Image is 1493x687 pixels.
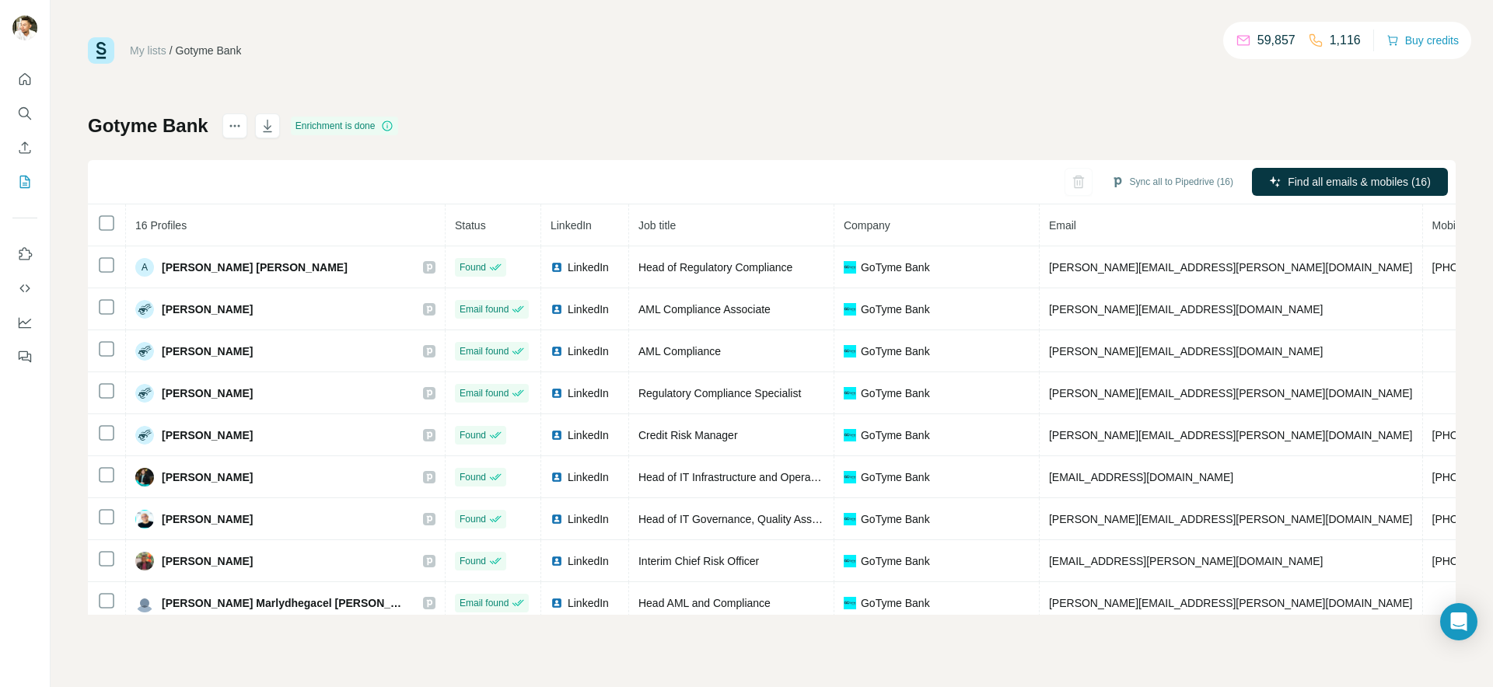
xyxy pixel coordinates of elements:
img: Avatar [12,16,37,40]
button: Buy credits [1386,30,1459,51]
span: [PERSON_NAME][EMAIL_ADDRESS][PERSON_NAME][DOMAIN_NAME] [1049,387,1413,399]
span: Found [460,554,486,568]
span: Email found [460,596,509,610]
span: [PERSON_NAME] [162,511,253,527]
span: 16 Profiles [135,219,187,232]
span: [PERSON_NAME] Marlydhegacel [PERSON_NAME] [162,595,407,611]
span: LinkedIn [568,302,609,317]
button: Dashboard [12,309,37,337]
span: LinkedIn [568,385,609,401]
h1: Gotyme Bank [88,113,208,138]
button: My lists [12,168,37,196]
img: Avatar [135,468,154,486]
span: [PERSON_NAME][EMAIL_ADDRESS][PERSON_NAME][DOMAIN_NAME] [1049,261,1413,274]
img: Avatar [135,426,154,445]
span: Email found [460,386,509,400]
span: [PERSON_NAME] [162,302,253,317]
span: Found [460,428,486,442]
span: GoTyme Bank [861,511,930,527]
button: Search [12,99,37,127]
span: [PERSON_NAME] [PERSON_NAME] [162,260,348,275]
img: LinkedIn logo [551,513,563,525]
span: LinkedIn [568,553,609,569]
span: Email found [460,302,509,316]
div: A [135,258,154,277]
span: GoTyme Bank [861,343,930,359]
img: Avatar [135,300,154,319]
span: GoTyme Bank [861,595,930,611]
span: [PERSON_NAME][EMAIL_ADDRESS][PERSON_NAME][DOMAIN_NAME] [1049,597,1413,609]
span: AML Compliance [638,345,721,357]
span: LinkedIn [568,427,609,443]
button: Enrich CSV [12,134,37,162]
span: Found [460,470,486,484]
img: LinkedIn logo [551,387,563,399]
p: 59,857 [1257,31,1295,50]
span: [EMAIL_ADDRESS][PERSON_NAME][DOMAIN_NAME] [1049,555,1323,567]
span: [PERSON_NAME] [162,343,253,359]
span: Mobile [1432,219,1464,232]
div: Enrichment is done [291,117,399,135]
img: LinkedIn logo [551,597,563,609]
img: Avatar [135,594,154,612]
span: GoTyme Bank [861,427,930,443]
img: company-logo [844,261,856,274]
span: [PERSON_NAME] [162,427,253,443]
span: LinkedIn [568,343,609,359]
img: company-logo [844,471,856,483]
span: Head of Regulatory Compliance [638,261,792,274]
div: Gotyme Bank [176,43,242,58]
span: [PERSON_NAME][EMAIL_ADDRESS][DOMAIN_NAME] [1049,303,1323,316]
span: LinkedIn [568,469,609,485]
img: Avatar [135,384,154,403]
img: Avatar [135,342,154,361]
span: GoTyme Bank [861,553,930,569]
img: company-logo [844,429,856,441]
img: company-logo [844,597,856,609]
span: GoTyme Bank [861,260,930,275]
span: [EMAIL_ADDRESS][DOMAIN_NAME] [1049,471,1233,483]
span: Email found [460,344,509,358]
img: Avatar [135,552,154,570]
span: LinkedIn [568,595,609,611]
span: Found [460,260,486,274]
span: [PERSON_NAME][EMAIL_ADDRESS][DOMAIN_NAME] [1049,345,1323,357]
span: [PERSON_NAME] [162,553,253,569]
img: company-logo [844,345,856,357]
button: Feedback [12,343,37,371]
span: [PERSON_NAME][EMAIL_ADDRESS][PERSON_NAME][DOMAIN_NAME] [1049,513,1413,525]
img: LinkedIn logo [551,261,563,274]
img: LinkedIn logo [551,429,563,441]
li: / [170,43,173,58]
span: Email [1049,219,1076,232]
img: company-logo [844,387,856,399]
span: GoTyme Bank [861,385,930,401]
img: company-logo [844,303,856,316]
div: Open Intercom Messenger [1440,603,1477,640]
span: Interim Chief Risk Officer [638,555,759,567]
span: GoTyme Bank [861,469,930,485]
p: 1,116 [1330,31,1361,50]
span: [PERSON_NAME] [162,385,253,401]
img: LinkedIn logo [551,471,563,483]
span: Found [460,512,486,526]
span: LinkedIn [568,511,609,527]
img: Surfe Logo [88,37,114,64]
button: Find all emails & mobiles (16) [1252,168,1448,196]
span: [PERSON_NAME][EMAIL_ADDRESS][PERSON_NAME][DOMAIN_NAME] [1049,429,1413,441]
img: LinkedIn logo [551,555,563,567]
span: Status [455,219,486,232]
span: LinkedIn [551,219,592,232]
a: My lists [130,44,166,57]
button: Quick start [12,65,37,93]
span: GoTyme Bank [861,302,930,317]
img: LinkedIn logo [551,303,563,316]
button: Use Surfe on LinkedIn [12,240,37,268]
span: Credit Risk Manager [638,429,738,441]
button: actions [222,113,247,138]
img: company-logo [844,513,856,525]
img: company-logo [844,555,856,567]
img: LinkedIn logo [551,345,563,357]
span: Regulatory Compliance Specialist [638,387,801,399]
span: Company [844,219,890,232]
